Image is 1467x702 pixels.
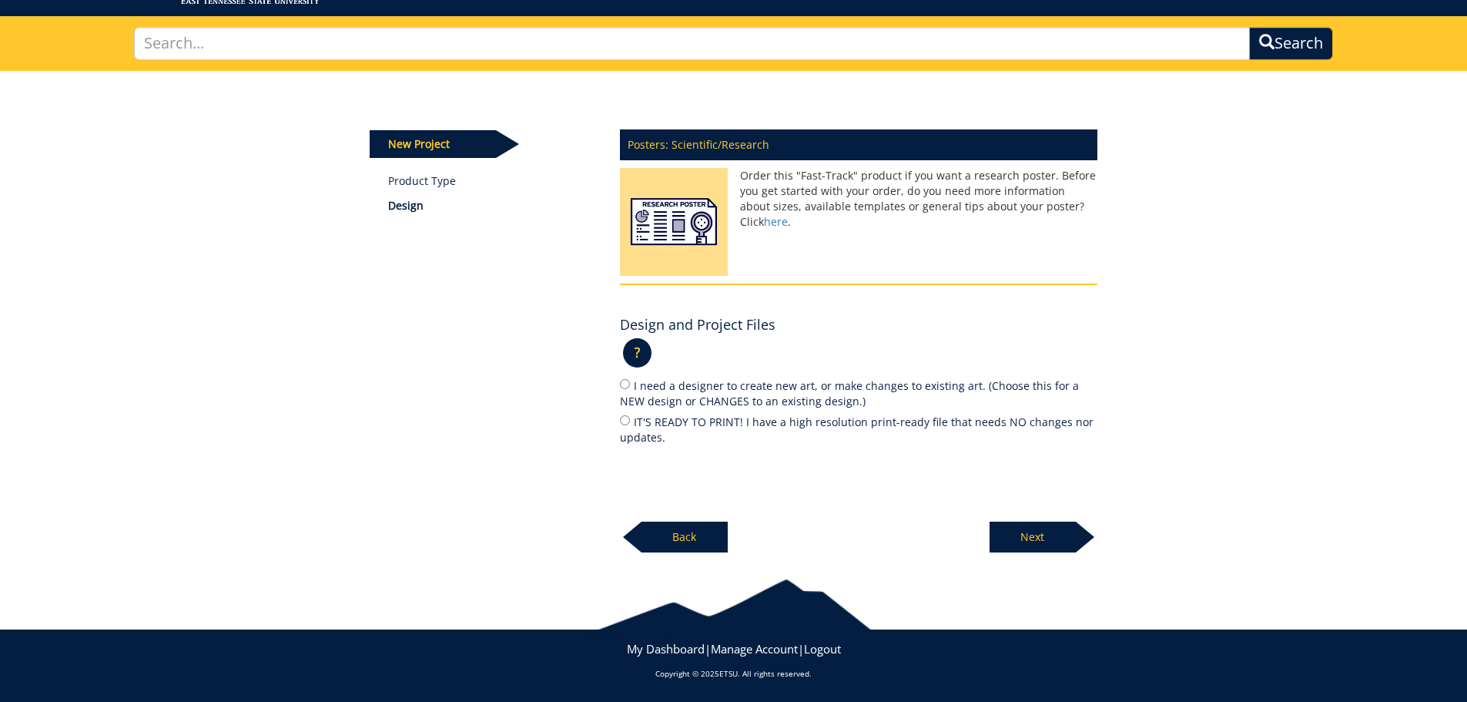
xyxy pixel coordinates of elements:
a: here [764,214,788,229]
p: Next [990,522,1076,553]
p: Order this "Fast-Track" product if you want a research poster. Before you get started with your o... [620,168,1097,230]
p: New Project [370,130,496,158]
p: ? [623,338,651,368]
a: ETSU [719,668,738,679]
p: Design [388,198,597,213]
input: I need a designer to create new art, or make changes to existing art. (Choose this for a NEW desi... [620,379,630,389]
p: Posters: Scientific/Research [620,129,1097,160]
label: I need a designer to create new art, or make changes to existing art. (Choose this for a NEW desi... [620,377,1097,409]
a: Logout [804,641,841,657]
input: IT'S READY TO PRINT! I have a high resolution print-ready file that needs NO changes nor updates. [620,415,630,425]
input: Search... [134,27,1251,60]
button: Search [1249,27,1333,60]
p: Back [641,522,728,553]
h4: Design and Project Files [620,317,775,333]
a: My Dashboard [627,641,705,657]
label: IT'S READY TO PRINT! I have a high resolution print-ready file that needs NO changes nor updates. [620,413,1097,445]
a: Manage Account [711,641,798,657]
a: Product Type [388,173,597,189]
